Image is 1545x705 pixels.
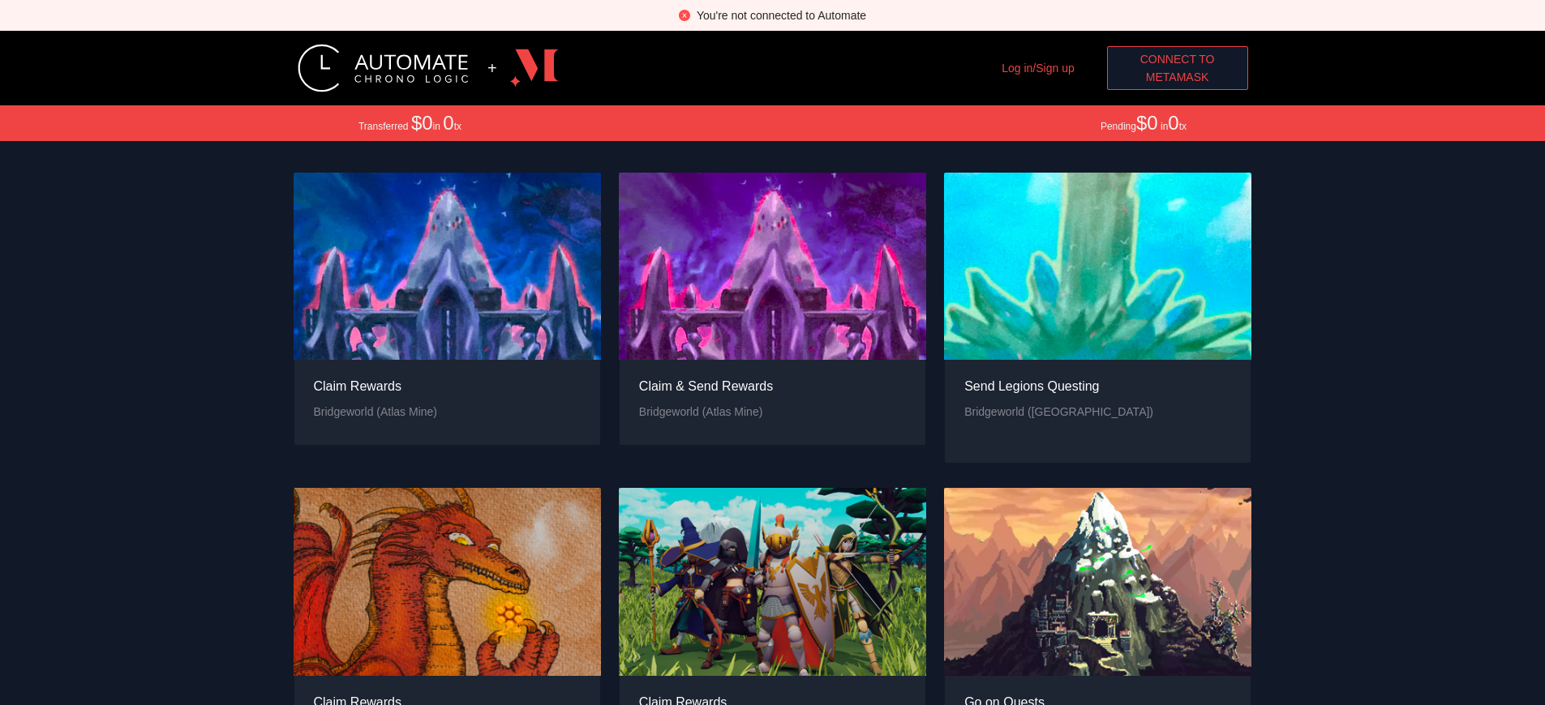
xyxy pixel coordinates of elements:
[1136,112,1158,134] span: $0
[1101,112,1187,135] div: Pending in tx
[619,173,926,360] img: Claim & Send Rewards
[639,376,773,396] div: Claim & Send Rewards
[639,403,773,421] div: Bridgeworld (Atlas Mine)
[314,403,438,421] div: Bridgeworld (Atlas Mine)
[944,173,1251,360] img: Send Legions Questing
[487,59,497,78] div: +
[298,44,469,92] img: logo
[1140,50,1215,68] span: Connect to
[358,112,461,135] div: Transferred in tx
[619,488,926,675] img: Claim Rewards
[964,376,1153,396] div: Send Legions Questing
[964,403,1153,421] div: Bridgeworld ([GEOGRAPHIC_DATA])
[1168,112,1178,134] span: 0
[679,10,690,21] span: close-circle
[1107,46,1248,90] button: Connect toMetaMask
[1146,68,1209,86] span: MetaMask
[510,44,559,92] img: logo
[1002,62,1075,75] a: Log in/Sign up
[294,173,601,360] img: Claim Rewards
[443,112,453,134] span: 0
[294,488,601,675] img: Claim Rewards
[944,488,1251,675] img: Go on Quests
[314,376,438,396] div: Claim Rewards
[411,112,433,134] span: $0
[697,6,866,24] div: You're not connected to Automate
